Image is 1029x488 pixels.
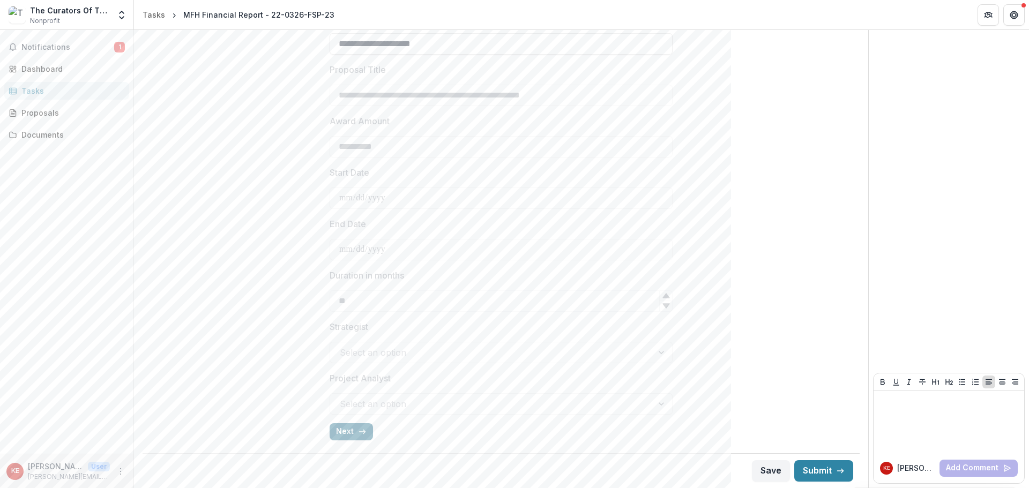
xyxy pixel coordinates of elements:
[183,9,334,20] div: MFH Financial Report - 22-0326-FSP-23
[4,126,129,144] a: Documents
[114,42,125,52] span: 1
[11,468,19,475] div: Katie Ellison
[883,466,890,471] div: Katie Ellison
[21,43,114,52] span: Notifications
[21,129,121,140] div: Documents
[939,460,1018,477] button: Add Comment
[4,82,129,100] a: Tasks
[21,63,121,74] div: Dashboard
[978,4,999,26] button: Partners
[138,7,339,22] nav: breadcrumb
[752,460,790,482] button: Save
[794,460,853,482] button: Submit
[330,269,404,282] p: Duration in months
[30,16,60,26] span: Nonprofit
[114,465,127,478] button: More
[330,166,369,179] p: Start Date
[4,39,129,56] button: Notifications1
[9,6,26,24] img: The Curators Of The University Of Missouri
[330,217,366,230] p: End Date
[956,376,968,388] button: Bullet List
[929,376,942,388] button: Heading 1
[330,372,391,385] p: Project Analyst
[143,9,165,20] div: Tasks
[330,320,368,333] p: Strategist
[1009,376,1021,388] button: Align Right
[903,376,915,388] button: Italicize
[30,5,110,16] div: The Curators Of The [GEOGRAPHIC_DATA][US_STATE]
[982,376,995,388] button: Align Left
[138,7,169,22] a: Tasks
[28,472,110,482] p: [PERSON_NAME][EMAIL_ADDRESS][PERSON_NAME][DOMAIN_NAME]
[28,461,84,472] p: [PERSON_NAME]
[876,376,889,388] button: Bold
[1003,4,1025,26] button: Get Help
[330,115,390,127] p: Award Amount
[4,60,129,78] a: Dashboard
[969,376,982,388] button: Ordered List
[943,376,956,388] button: Heading 2
[996,376,1009,388] button: Align Center
[916,376,929,388] button: Strike
[4,104,129,122] a: Proposals
[330,63,386,76] p: Proposal Title
[21,85,121,96] div: Tasks
[114,4,129,26] button: Open entity switcher
[21,107,121,118] div: Proposals
[330,423,373,440] button: Next
[897,462,935,474] p: [PERSON_NAME]
[88,462,110,471] p: User
[890,376,903,388] button: Underline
